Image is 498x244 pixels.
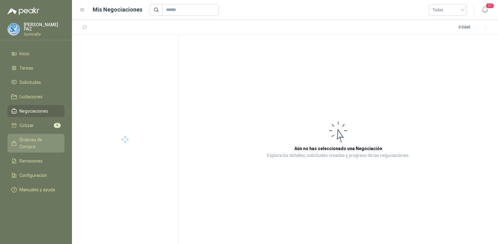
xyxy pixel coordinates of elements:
[8,134,64,153] a: Órdenes de Compra
[8,120,64,131] a: Cotizar8
[8,23,20,35] img: Company Logo
[8,184,64,196] a: Manuales y ayuda
[267,152,409,159] p: Explora los detalles, solicitudes creadas y progreso de las negociaciones.
[8,155,64,167] a: Remisiones
[19,136,58,150] span: Órdenes de Compra
[485,3,494,9] span: 21
[8,48,64,60] a: Inicio
[19,122,34,129] span: Cotizar
[19,93,43,100] span: Licitaciones
[8,91,64,103] a: Licitaciones
[19,50,29,57] span: Inicio
[19,172,47,179] span: Configuración
[19,79,41,86] span: Solicitudes
[19,108,48,115] span: Negociaciones
[459,22,490,32] div: 0 - 0 de 0
[479,4,490,16] button: 21
[8,105,64,117] a: Negociaciones
[24,22,64,31] p: [PERSON_NAME] PAZ
[19,186,55,193] span: Manuales y ayuda
[294,145,382,152] h3: Aún no has seleccionado una Negociación
[8,76,64,88] a: Solicitudes
[8,62,64,74] a: Tareas
[433,5,463,15] span: Todas
[8,7,39,15] img: Logo peakr
[8,169,64,181] a: Configuración
[54,123,61,128] span: 8
[19,65,33,71] span: Tareas
[19,158,43,164] span: Remisiones
[24,32,64,36] p: Sumivalle
[93,5,142,14] h1: Mis Negociaciones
